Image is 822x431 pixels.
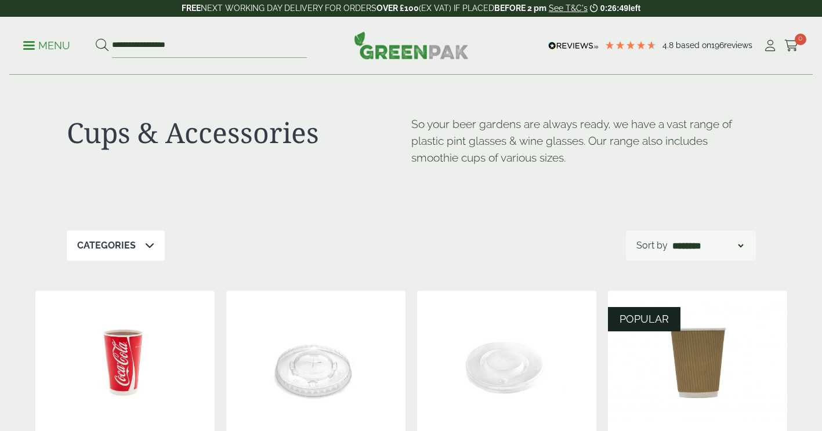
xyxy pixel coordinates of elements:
a: 0 [784,37,799,54]
img: GreenPak Supplies [354,31,469,59]
span: POPULAR [620,313,669,325]
img: REVIEWS.io [548,42,599,50]
p: Categories [77,239,136,253]
h1: Cups & Accessories [67,116,411,149]
span: 196 [711,41,724,50]
i: My Account [763,40,777,52]
span: reviews [724,41,752,50]
a: Menu [23,39,70,50]
div: 4.79 Stars [604,40,657,50]
p: So your beer gardens are always ready, we have a vast range of plastic pint glasses & wine glasse... [411,116,756,166]
span: 0:26:49 [600,3,628,13]
span: Based on [676,41,711,50]
strong: FREE [182,3,201,13]
strong: BEFORE 2 pm [494,3,546,13]
span: left [628,3,640,13]
a: See T&C's [549,3,588,13]
span: 4.8 [662,41,676,50]
select: Shop order [670,239,745,253]
span: 0 [795,34,806,45]
i: Cart [784,40,799,52]
p: Sort by [636,239,668,253]
strong: OVER £100 [376,3,419,13]
p: Menu [23,39,70,53]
